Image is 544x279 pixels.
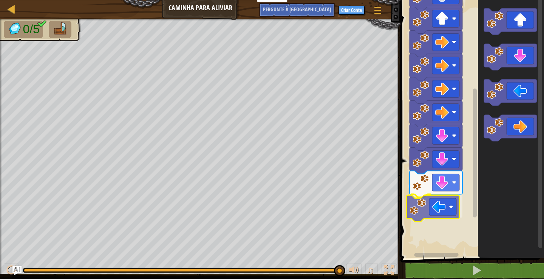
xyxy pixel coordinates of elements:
button: Pergunte à IA [259,3,335,17]
font: Criar Conta [341,7,362,14]
button: Criar Conta [338,6,365,15]
button: Alternar tela cheia [382,264,397,279]
li: Vá até a jangada. [49,21,71,38]
li: Apanha as gemas. [4,21,43,38]
font: ♫ [367,265,374,276]
font: Pergunte à [GEOGRAPHIC_DATA] [263,6,331,13]
button: Mostrar menu do jogo [368,3,387,21]
button: Ctrl + P: Play [4,264,19,279]
button: Ajuste de volume [346,264,362,279]
font: 0/5 [23,22,40,36]
button: Pergunte à IA [12,266,22,275]
button: ♫ [365,264,378,279]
